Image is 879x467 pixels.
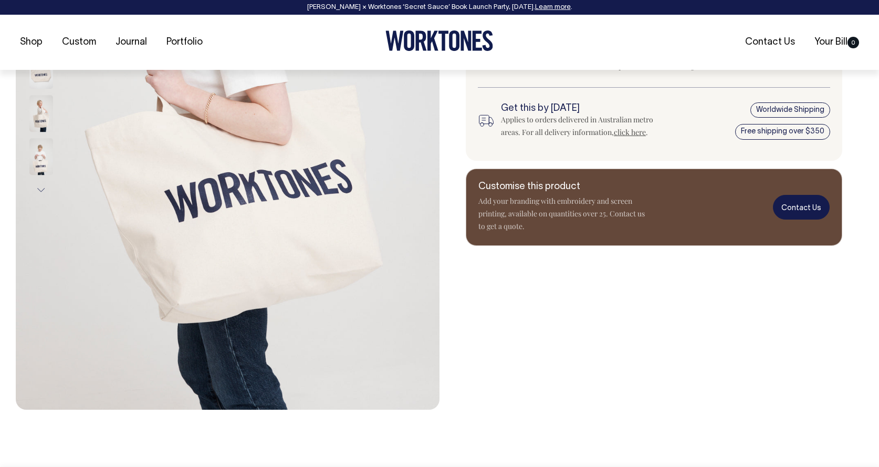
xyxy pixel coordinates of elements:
[478,182,646,192] h6: Customise this product
[847,37,859,48] span: 0
[11,4,868,11] div: [PERSON_NAME] × Worktones ‘Secret Sauce’ Book Launch Party, [DATE]. .
[773,195,830,220] a: Contact Us
[16,34,47,51] a: Shop
[58,34,100,51] a: Custom
[478,195,646,233] p: Add your branding with embroidery and screen printing, available on quantities over 25. Contact u...
[111,34,151,51] a: Journal
[810,34,863,51] a: Your Bill0
[29,138,53,175] img: Logo Market Bag
[535,4,571,11] a: Learn more
[501,103,670,114] h6: Get this by [DATE]
[29,52,53,89] img: Logo Market Bag
[614,127,646,137] a: click here
[501,113,670,139] div: Applies to orders delivered in Australian metro areas. For all delivery information, .
[29,95,53,132] img: Logo Market Bag
[741,34,799,51] a: Contact Us
[162,34,207,51] a: Portfolio
[33,178,49,202] button: Next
